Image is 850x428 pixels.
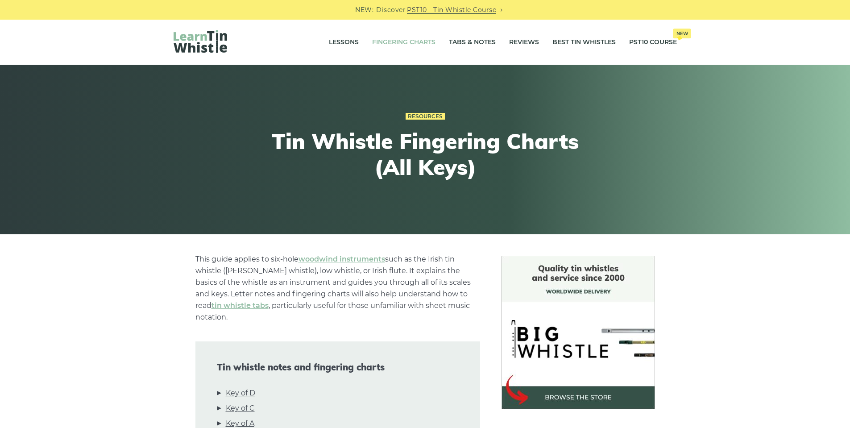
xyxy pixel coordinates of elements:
a: Best Tin Whistles [552,31,616,54]
span: New [673,29,691,38]
a: Key of C [226,403,255,414]
a: tin whistle tabs [211,301,269,310]
a: Fingering Charts [372,31,435,54]
img: BigWhistle Tin Whistle Store [502,256,655,409]
a: Lessons [329,31,359,54]
a: woodwind instruments [299,255,385,263]
span: Tin whistle notes and fingering charts [217,362,459,373]
h1: Tin Whistle Fingering Charts (All Keys) [261,129,589,180]
a: Tabs & Notes [449,31,496,54]
a: Key of D [226,387,255,399]
img: LearnTinWhistle.com [174,30,227,53]
a: Resources [406,113,445,120]
a: PST10 CourseNew [629,31,677,54]
a: Reviews [509,31,539,54]
p: This guide applies to six-hole such as the Irish tin whistle ([PERSON_NAME] whistle), low whistle... [195,253,480,323]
